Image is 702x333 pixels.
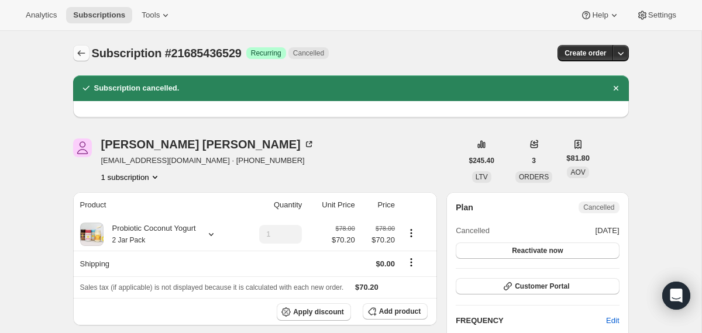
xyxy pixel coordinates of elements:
h2: Subscription cancelled. [94,82,180,94]
span: Kathryn Totsky [73,138,92,157]
button: Analytics [19,7,64,23]
span: Create order [565,48,606,58]
span: Cancelled [293,48,324,58]
button: Shipping actions [402,256,421,269]
button: $245.40 [462,152,501,169]
div: Open Intercom Messenger [662,282,690,310]
div: Probiotic Coconut Yogurt [104,223,196,246]
small: 2 Jar Pack [112,236,146,244]
span: Cancelled [583,203,614,212]
th: Shipping [73,251,240,276]
button: Help [573,7,627,23]
span: AOV [570,168,585,176]
button: Product actions [101,171,161,183]
span: Customer Portal [515,282,569,291]
button: Edit [599,311,626,330]
span: Tools [142,11,160,20]
span: $245.40 [469,156,494,165]
th: Price [359,192,398,218]
span: Analytics [26,11,57,20]
span: $70.20 [362,234,395,246]
span: [EMAIL_ADDRESS][DOMAIN_NAME] · [PHONE_NUMBER] [101,155,315,166]
span: Subscription #21685436529 [92,47,242,60]
img: product img [80,223,104,246]
span: $0.00 [376,259,395,268]
th: Product [73,192,240,218]
span: Apply discount [293,307,344,317]
span: Reactivate now [512,246,563,255]
button: Dismiss notification [608,80,624,96]
button: Apply discount [277,303,351,321]
button: Add product [363,303,428,320]
button: 3 [525,152,543,169]
h2: FREQUENCY [456,315,606,327]
span: ORDERS [519,173,549,181]
button: Create order [558,45,613,61]
th: Unit Price [305,192,358,218]
button: Customer Portal [456,278,619,294]
span: $81.80 [566,152,590,164]
span: Add product [379,307,421,316]
span: $70.20 [355,283,378,292]
span: Subscriptions [73,11,125,20]
button: Subscriptions [73,45,90,61]
button: Tools [135,7,178,23]
button: Subscriptions [66,7,132,23]
small: $78.00 [376,225,395,232]
small: $78.00 [336,225,355,232]
button: Reactivate now [456,242,619,259]
span: Sales tax (if applicable) is not displayed because it is calculated with each new order. [80,283,344,292]
span: Help [592,11,608,20]
span: Edit [606,315,619,327]
span: Recurring [251,48,281,58]
button: Settings [629,7,683,23]
th: Quantity [240,192,305,218]
div: [PERSON_NAME] [PERSON_NAME] [101,138,315,150]
span: Settings [648,11,676,20]
span: 3 [532,156,536,165]
button: Product actions [402,227,421,240]
span: Cancelled [456,225,490,237]
span: [DATE] [596,225,620,237]
span: LTV [476,173,488,181]
span: $70.20 [332,234,355,246]
h2: Plan [456,202,473,213]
